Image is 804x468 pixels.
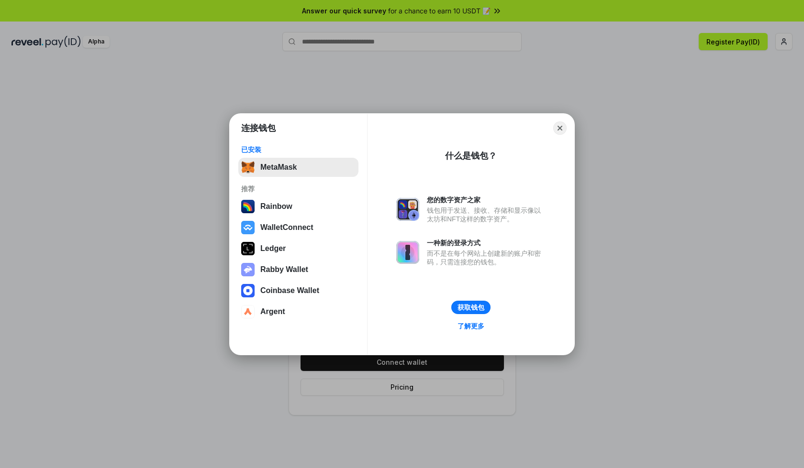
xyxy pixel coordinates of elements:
[260,223,313,232] div: WalletConnect
[241,242,255,255] img: svg+xml,%3Csvg%20xmlns%3D%22http%3A%2F%2Fwww.w3.org%2F2000%2Fsvg%22%20width%3D%2228%22%20height%3...
[238,197,358,216] button: Rainbow
[452,320,490,332] a: 了解更多
[260,244,286,253] div: Ledger
[238,158,358,177] button: MetaMask
[458,322,484,330] div: 了解更多
[241,145,356,154] div: 已安装
[241,263,255,276] img: svg+xml,%3Csvg%20xmlns%3D%22http%3A%2F%2Fwww.w3.org%2F2000%2Fsvg%22%20fill%3D%22none%22%20viewBox...
[238,239,358,258] button: Ledger
[396,198,419,221] img: svg+xml,%3Csvg%20xmlns%3D%22http%3A%2F%2Fwww.w3.org%2F2000%2Fsvg%22%20fill%3D%22none%22%20viewBox...
[260,265,308,274] div: Rabby Wallet
[238,218,358,237] button: WalletConnect
[260,307,285,316] div: Argent
[458,303,484,312] div: 获取钱包
[396,241,419,264] img: svg+xml,%3Csvg%20xmlns%3D%22http%3A%2F%2Fwww.w3.org%2F2000%2Fsvg%22%20fill%3D%22none%22%20viewBox...
[260,286,319,295] div: Coinbase Wallet
[427,239,546,247] div: 一种新的登录方式
[553,121,567,135] button: Close
[241,161,255,174] img: svg+xml,%3Csvg%20fill%3D%22none%22%20height%3D%2233%22%20viewBox%3D%220%200%2035%2033%22%20width%...
[238,281,358,300] button: Coinbase Wallet
[238,260,358,279] button: Rabby Wallet
[241,200,255,213] img: svg+xml,%3Csvg%20width%3D%22120%22%20height%3D%22120%22%20viewBox%3D%220%200%20120%20120%22%20fil...
[260,202,292,211] div: Rainbow
[445,150,497,162] div: 什么是钱包？
[241,221,255,234] img: svg+xml,%3Csvg%20width%3D%2228%22%20height%3D%2228%22%20viewBox%3D%220%200%2028%2028%22%20fill%3D...
[260,163,297,172] div: MetaMask
[427,249,546,266] div: 而不是在每个网站上创建新的账户和密码，只需连接您的钱包。
[241,185,356,193] div: 推荐
[238,302,358,321] button: Argent
[427,196,546,204] div: 您的数字资产之家
[241,284,255,297] img: svg+xml,%3Csvg%20width%3D%2228%22%20height%3D%2228%22%20viewBox%3D%220%200%2028%2028%22%20fill%3D...
[241,122,276,134] h1: 连接钱包
[427,206,546,223] div: 钱包用于发送、接收、存储和显示像以太坊和NFT这样的数字资产。
[241,305,255,318] img: svg+xml,%3Csvg%20width%3D%2228%22%20height%3D%2228%22%20viewBox%3D%220%200%2028%2028%22%20fill%3D...
[451,301,491,314] button: 获取钱包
